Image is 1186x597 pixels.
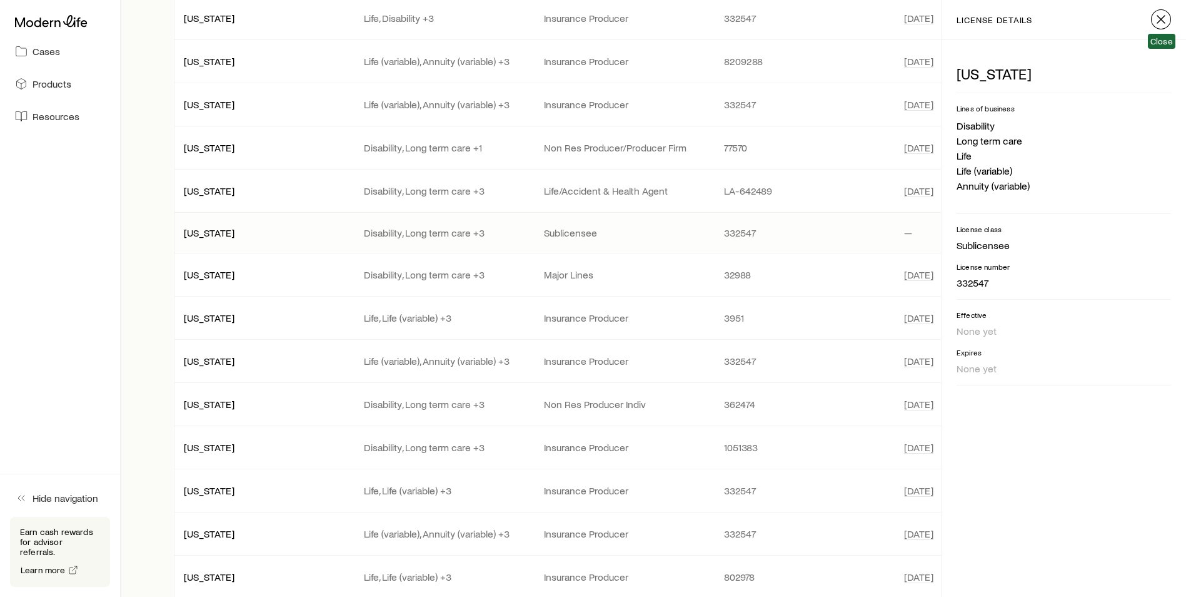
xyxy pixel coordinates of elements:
p: Disability, Long term care +3 [364,441,524,454]
p: Insurance Producer [544,441,704,454]
p: Life (variable), Annuity (variable) +3 [364,98,524,111]
p: LA-642489 [724,185,884,197]
p: 77570 [724,141,884,154]
p: [US_STATE] [184,312,344,324]
p: [US_STATE] [184,571,344,583]
p: Insurance Producer [544,312,704,324]
p: [US_STATE] [957,65,1171,83]
a: Products [10,70,110,98]
p: [US_STATE] [184,398,344,411]
a: Resources [10,103,110,130]
span: [DATE] [904,185,933,197]
span: [DATE] [904,98,933,111]
p: 332547 [724,528,884,540]
button: Hide navigation [10,484,110,512]
p: [US_STATE] [184,185,344,197]
div: Earn cash rewards for advisor referrals.Learn more [10,517,110,587]
span: [DATE] [904,571,933,583]
p: Life (variable), Annuity (variable) +3 [364,55,524,68]
p: [US_STATE] [184,441,344,454]
li: Life [957,148,1171,163]
p: [US_STATE] [184,12,344,24]
p: None yet [957,325,1171,337]
span: Learn more [21,566,66,574]
p: 332547 [724,98,884,111]
p: Life, Life (variable) +3 [364,312,524,324]
p: 32988 [724,268,884,281]
p: Insurance Producer [544,55,704,68]
p: Non Res Producer/Producer Firm [544,141,704,154]
p: Sublicensee [957,239,1171,252]
li: Annuity (variable) [957,178,1171,193]
p: Insurance Producer [544,355,704,367]
p: Life, Life (variable) +3 [364,571,524,583]
p: Sublicensee [544,227,704,239]
p: License class [957,224,1171,234]
span: Hide navigation [33,492,98,504]
span: [DATE] [904,355,933,367]
p: Life (variable), Annuity (variable) +3 [364,528,524,540]
span: [DATE] [904,398,933,411]
p: Expires [957,347,1171,357]
p: Life, Life (variable) +3 [364,484,524,497]
span: [DATE] [904,55,933,68]
p: None yet [957,362,1171,375]
p: 8209288 [724,55,884,68]
p: 332547 [724,12,884,24]
p: [US_STATE] [184,227,344,239]
p: [US_STATE] [184,141,344,154]
p: — [904,227,1004,239]
p: Disability, Long term care +3 [364,268,524,281]
p: 332547 [724,355,884,367]
p: 332547 [724,484,884,497]
p: Major Lines [544,268,704,281]
p: [US_STATE] [184,355,344,367]
span: [DATE] [904,484,933,497]
li: Long term care [957,133,1171,148]
p: Insurance Producer [544,484,704,497]
span: [DATE] [904,268,933,281]
p: Non Res Producer Indiv [544,398,704,411]
p: Insurance Producer [544,12,704,24]
span: Resources [33,110,79,123]
p: 3951 [724,312,884,324]
p: Insurance Producer [544,571,704,583]
p: Disability, Long term care +3 [364,398,524,411]
span: [DATE] [904,12,933,24]
p: Insurance Producer [544,528,704,540]
p: Life/Accident & Health Agent [544,185,704,197]
span: [DATE] [904,312,933,324]
p: 362474 [724,398,884,411]
p: license details [957,15,1032,25]
p: [US_STATE] [184,484,344,497]
p: [US_STATE] [184,268,344,281]
li: Life (variable) [957,163,1171,178]
span: [DATE] [904,141,933,154]
p: [US_STATE] [184,98,344,111]
p: Insurance Producer [544,98,704,111]
p: [US_STATE] [184,528,344,540]
span: Close [1150,36,1173,46]
span: [DATE] [904,528,933,540]
p: Life, Disability +3 [364,12,524,24]
p: Disability, Long term care +3 [364,227,524,239]
p: License number [957,262,1171,272]
p: Disability, Long term care +1 [364,141,524,154]
p: 802978 [724,571,884,583]
p: Life (variable), Annuity (variable) +3 [364,355,524,367]
span: Cases [33,45,60,58]
p: 332547 [957,277,1171,289]
span: [DATE] [904,441,933,454]
p: 332547 [724,227,884,239]
a: Cases [10,38,110,65]
p: Earn cash rewards for advisor referrals. [20,527,100,557]
p: Effective [957,310,1171,320]
p: 1051383 [724,441,884,454]
li: Disability [957,118,1171,133]
p: Disability, Long term care +3 [364,185,524,197]
p: Lines of business [957,103,1171,113]
p: [US_STATE] [184,55,344,68]
span: Products [33,78,71,90]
